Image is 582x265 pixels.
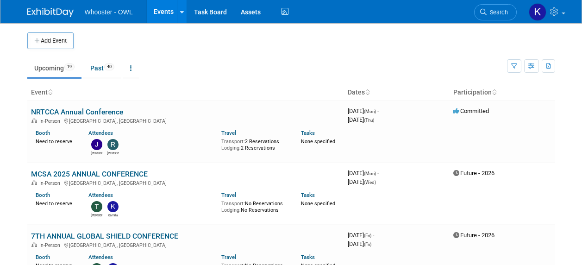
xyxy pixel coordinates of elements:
[39,242,63,248] span: In-Person
[221,145,241,151] span: Lodging:
[27,8,74,17] img: ExhibitDay
[221,207,241,213] span: Lodging:
[364,180,376,185] span: (Wed)
[64,63,75,70] span: 19
[39,118,63,124] span: In-Person
[91,212,102,218] div: Travis Dykes
[83,59,121,77] a: Past40
[107,212,119,218] div: Kamila Castaneda
[85,8,133,16] span: Whooster - OWL
[91,201,102,212] img: Travis Dykes
[474,4,517,20] a: Search
[27,85,344,101] th: Event
[301,254,315,260] a: Tasks
[364,171,376,176] span: (Mon)
[492,88,496,96] a: Sort by Participation Type
[27,59,81,77] a: Upcoming19
[365,88,369,96] a: Sort by Start Date
[31,242,37,247] img: In-Person Event
[39,180,63,186] span: In-Person
[348,107,379,114] span: [DATE]
[453,170,494,177] span: Future - 2026
[88,254,113,260] a: Attendees
[107,150,119,156] div: Robert Dugan
[348,178,376,185] span: [DATE]
[364,109,376,114] span: (Mon)
[88,192,113,198] a: Attendees
[31,232,178,240] a: 7TH ANNUAL GLOBAL SHIELD CONFERENCE
[348,170,379,177] span: [DATE]
[344,85,450,101] th: Dates
[221,192,236,198] a: Travel
[221,130,236,136] a: Travel
[487,9,508,16] span: Search
[107,139,119,150] img: Robert Dugan
[31,179,340,186] div: [GEOGRAPHIC_DATA], [GEOGRAPHIC_DATA]
[31,117,340,124] div: [GEOGRAPHIC_DATA], [GEOGRAPHIC_DATA]
[348,116,374,123] span: [DATE]
[301,192,315,198] a: Tasks
[31,107,123,116] a: NRTCCA Annual Conference
[31,241,340,248] div: [GEOGRAPHIC_DATA], [GEOGRAPHIC_DATA]
[48,88,52,96] a: Sort by Event Name
[221,199,287,213] div: No Reservations No Reservations
[301,130,315,136] a: Tasks
[221,201,245,207] span: Transport:
[91,139,102,150] img: James Justus
[529,3,546,21] img: Kamila Castaneda
[36,137,75,145] div: Need to reserve
[31,170,148,178] a: MCSA 2025 ANNUAL CONFERENCE
[31,118,37,123] img: In-Person Event
[348,232,374,239] span: [DATE]
[453,107,489,114] span: Committed
[31,180,37,185] img: In-Person Event
[36,130,50,136] a: Booth
[364,233,371,238] span: (Fri)
[301,139,335,145] span: None specified
[364,242,371,247] span: (Fri)
[348,240,371,247] span: [DATE]
[364,118,374,123] span: (Thu)
[221,137,287,151] div: 2 Reservations 2 Reservations
[36,254,50,260] a: Booth
[453,232,494,239] span: Future - 2026
[36,192,50,198] a: Booth
[88,130,113,136] a: Attendees
[377,107,379,114] span: -
[221,139,245,145] span: Transport:
[377,170,379,177] span: -
[301,201,335,207] span: None specified
[91,150,102,156] div: James Justus
[104,63,114,70] span: 40
[107,201,119,212] img: Kamila Castaneda
[27,32,74,49] button: Add Event
[450,85,555,101] th: Participation
[373,232,374,239] span: -
[221,254,236,260] a: Travel
[36,199,75,207] div: Need to reserve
